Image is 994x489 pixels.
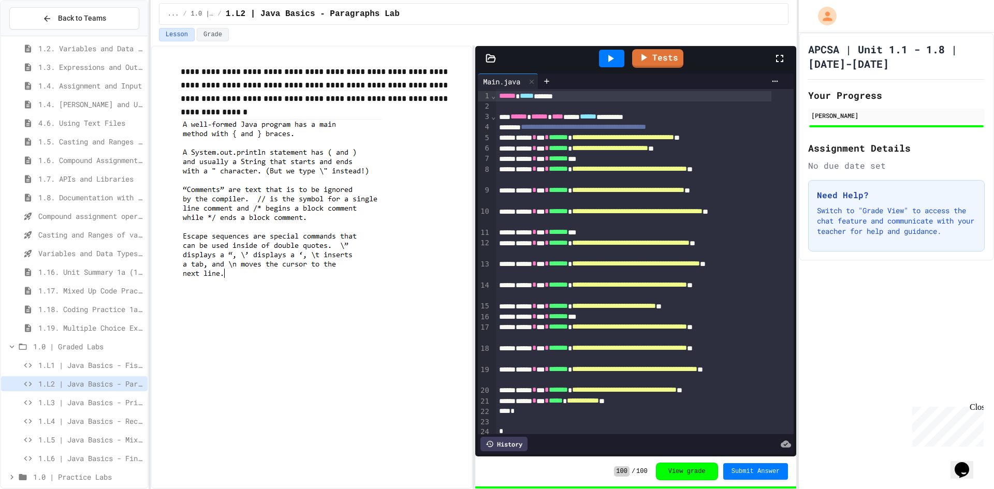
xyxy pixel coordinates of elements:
span: 1.6. Compound Assignment Operators [38,155,143,166]
div: 6 [478,143,491,154]
span: 1.18. Coding Practice 1a (1.1-1.6) [38,304,143,315]
span: ... [168,10,179,18]
button: Submit Answer [723,463,788,480]
div: 8 [478,165,491,186]
span: Submit Answer [732,467,780,476]
div: 1 [478,91,491,101]
div: History [480,437,528,451]
div: 14 [478,280,491,302]
div: My Account [807,4,839,28]
div: 7 [478,154,491,164]
span: 4.6. Using Text Files [38,117,143,128]
div: 24 [478,427,491,437]
div: Chat with us now!Close [4,4,71,66]
h2: Assignment Details [808,141,985,155]
span: Back to Teams [58,13,106,24]
div: 2 [478,101,491,112]
div: 10 [478,206,491,228]
span: 1.19. Multiple Choice Exercises for Unit 1a (1.1-1.6) [38,322,143,333]
div: [PERSON_NAME] [811,111,982,120]
div: Main.java [478,76,525,87]
div: 16 [478,312,491,322]
div: 5 [478,133,491,143]
span: 1.17. Mixed Up Code Practice 1.1-1.6 [38,285,143,296]
span: 1.L1 | Java Basics - Fish Lab [38,360,143,371]
div: 9 [478,185,491,206]
iframe: chat widget [951,448,984,479]
span: 1.4. Assignment and Input [38,80,143,91]
span: 100 [636,467,648,476]
span: Compound assignment operators - Quiz [38,211,143,221]
span: 1.2. Variables and Data Types [38,43,143,54]
span: 100 [614,466,630,477]
div: 12 [478,238,491,259]
span: 1.L4 | Java Basics - Rectangle Lab [38,416,143,426]
span: 1.L2 | Java Basics - Paragraphs Lab [38,378,143,389]
button: Back to Teams [9,7,139,29]
div: 21 [478,396,491,407]
a: Tests [632,49,683,68]
span: / [183,10,186,18]
div: Main.java [478,73,538,89]
span: 1.5. Casting and Ranges of Values [38,136,143,147]
span: Fold line [491,92,496,100]
h2: Your Progress [808,88,985,102]
button: View grade [656,463,718,480]
span: 1.0 | Graded Labs [191,10,214,18]
button: Lesson [159,28,195,41]
div: 4 [478,122,491,132]
div: 23 [478,417,491,427]
div: 17 [478,322,491,344]
div: 13 [478,259,491,280]
span: Fold line [491,112,496,121]
span: 1.L3 | Java Basics - Printing Code Lab [38,397,143,408]
span: 1.16. Unit Summary 1a (1.1-1.6) [38,266,143,277]
span: 1.L5 | Java Basics - Mixed Number Lab [38,434,143,445]
div: 20 [478,386,491,396]
button: Grade [197,28,229,41]
span: 1.0 | Practice Labs [33,471,143,482]
span: 1.8. Documentation with Comments and Preconditions [38,192,143,203]
h1: APCSA | Unit 1.1 - 1.8 | [DATE]-[DATE] [808,42,985,71]
iframe: chat widget [908,403,984,447]
span: / [632,467,635,476]
span: Variables and Data Types - Quiz [38,248,143,259]
span: 1.0 | Graded Labs [33,341,143,352]
span: 1.L6 | Java Basics - Final Calculator Lab [38,453,143,464]
span: 1.L2 | Java Basics - Paragraphs Lab [226,8,400,20]
div: 11 [478,228,491,238]
div: No due date set [808,159,985,172]
span: Casting and Ranges of variables - Quiz [38,229,143,240]
div: 22 [478,407,491,417]
div: 3 [478,112,491,122]
div: 15 [478,301,491,312]
span: 1.4. [PERSON_NAME] and User Input [38,99,143,110]
p: Switch to "Grade View" to access the chat feature and communicate with your teacher for help and ... [817,205,976,236]
span: 1.7. APIs and Libraries [38,173,143,184]
div: 19 [478,365,491,386]
h3: Need Help? [817,189,976,201]
span: 1.3. Expressions and Output [New] [38,62,143,72]
div: 18 [478,344,491,365]
span: / [218,10,222,18]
